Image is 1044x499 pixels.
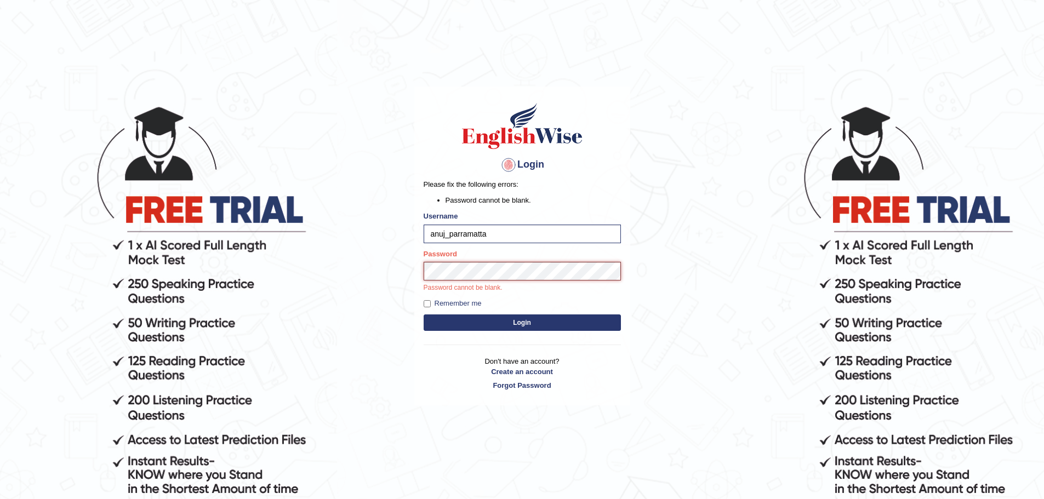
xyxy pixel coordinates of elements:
[446,195,621,205] li: Password cannot be blank.
[424,283,621,293] p: Password cannot be blank.
[424,356,621,390] p: Don't have an account?
[424,380,621,391] a: Forgot Password
[424,179,621,190] p: Please fix the following errors:
[424,211,458,221] label: Username
[424,298,482,309] label: Remember me
[424,300,431,307] input: Remember me
[460,101,585,151] img: Logo of English Wise sign in for intelligent practice with AI
[424,156,621,174] h4: Login
[424,314,621,331] button: Login
[424,366,621,377] a: Create an account
[424,249,457,259] label: Password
